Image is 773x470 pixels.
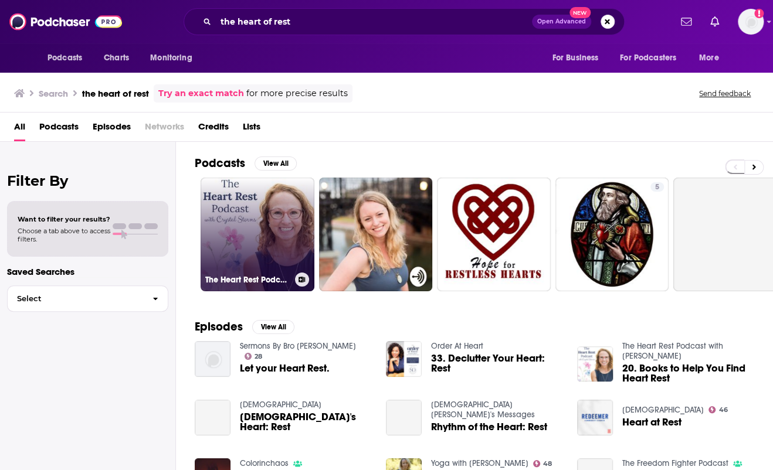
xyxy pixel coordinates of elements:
[18,215,110,223] span: Want to filter your results?
[718,407,727,413] span: 46
[18,227,110,243] span: Choose a tab above to access filters.
[696,88,754,98] button: Send feedback
[622,363,754,383] a: 20. Books to Help You Find Heart Rest
[195,341,230,377] img: Let your Heart Rest.
[532,15,591,29] button: Open AdvancedNew
[82,88,149,99] h3: the heart of rest
[544,47,613,69] button: open menu
[676,12,696,32] a: Show notifications dropdown
[386,400,422,435] a: Rhythm of the Heart: Rest
[255,354,262,359] span: 28
[533,460,552,467] a: 48
[7,172,168,189] h2: Filter By
[738,9,764,35] button: Show profile menu
[738,9,764,35] span: Logged in as shcarlos
[543,461,552,466] span: 48
[240,412,372,432] span: [DEMOGRAPHIC_DATA]'s Heart: Rest
[39,47,97,69] button: open menu
[622,405,704,415] a: Redeemer Community Church
[245,353,263,360] a: 28
[706,12,724,32] a: Show notifications dropdown
[14,117,25,141] a: All
[431,353,563,373] a: 33. Declutter Your Heart: Rest
[612,47,693,69] button: open menu
[577,400,613,435] img: Heart at Rest
[240,412,372,432] a: God's Heart: Rest
[246,87,348,100] span: for more precise results
[691,47,734,69] button: open menu
[195,319,294,334] a: EpisodesView All
[240,341,356,351] a: Sermons By Bro Ronnie Makabai
[708,406,728,413] a: 46
[8,295,143,302] span: Select
[9,11,122,33] img: Podchaser - Follow, Share and Rate Podcasts
[655,182,659,193] span: 5
[431,341,483,351] a: Order At Heart
[39,117,79,141] a: Podcasts
[184,8,625,35] div: Search podcasts, credits, & more...
[142,47,207,69] button: open menu
[39,88,68,99] h3: Search
[48,50,82,66] span: Podcasts
[569,7,591,18] span: New
[255,156,297,171] button: View All
[240,400,321,410] a: Fayette Baptist Church
[243,117,260,141] a: Lists
[555,178,669,291] a: 5
[158,87,244,100] a: Try an exact match
[552,50,598,66] span: For Business
[96,47,136,69] a: Charts
[754,9,764,18] svg: Add a profile image
[431,400,535,420] a: Pastor Melissa's Messages
[252,320,294,334] button: View All
[622,417,682,427] a: Heart at Rest
[738,9,764,35] img: User Profile
[195,156,245,171] h2: Podcasts
[431,458,528,468] a: Yoga with Melissa
[537,19,586,25] span: Open Advanced
[195,400,230,435] a: God's Heart: Rest
[240,458,289,468] a: Colorinchaos
[195,156,297,171] a: PodcastsView All
[150,50,192,66] span: Monitoring
[7,266,168,277] p: Saved Searches
[699,50,719,66] span: More
[93,117,131,141] a: Episodes
[240,363,330,373] a: Let your Heart Rest.
[577,346,613,382] img: 20. Books to Help You Find Heart Rest
[145,117,184,141] span: Networks
[620,50,676,66] span: For Podcasters
[650,182,664,192] a: 5
[205,275,290,285] h3: The Heart Rest Podcast with [PERSON_NAME]
[195,319,243,334] h2: Episodes
[7,285,168,312] button: Select
[104,50,129,66] span: Charts
[216,12,532,31] input: Search podcasts, credits, & more...
[201,178,314,291] a: The Heart Rest Podcast with [PERSON_NAME]
[622,458,728,468] a: The Freedom Fighter Podcast
[198,117,229,141] a: Credits
[386,341,422,377] img: 33. Declutter Your Heart: Rest
[431,422,547,432] a: Rhythm of the Heart: Rest
[622,341,723,361] a: The Heart Rest Podcast with Crystal Storms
